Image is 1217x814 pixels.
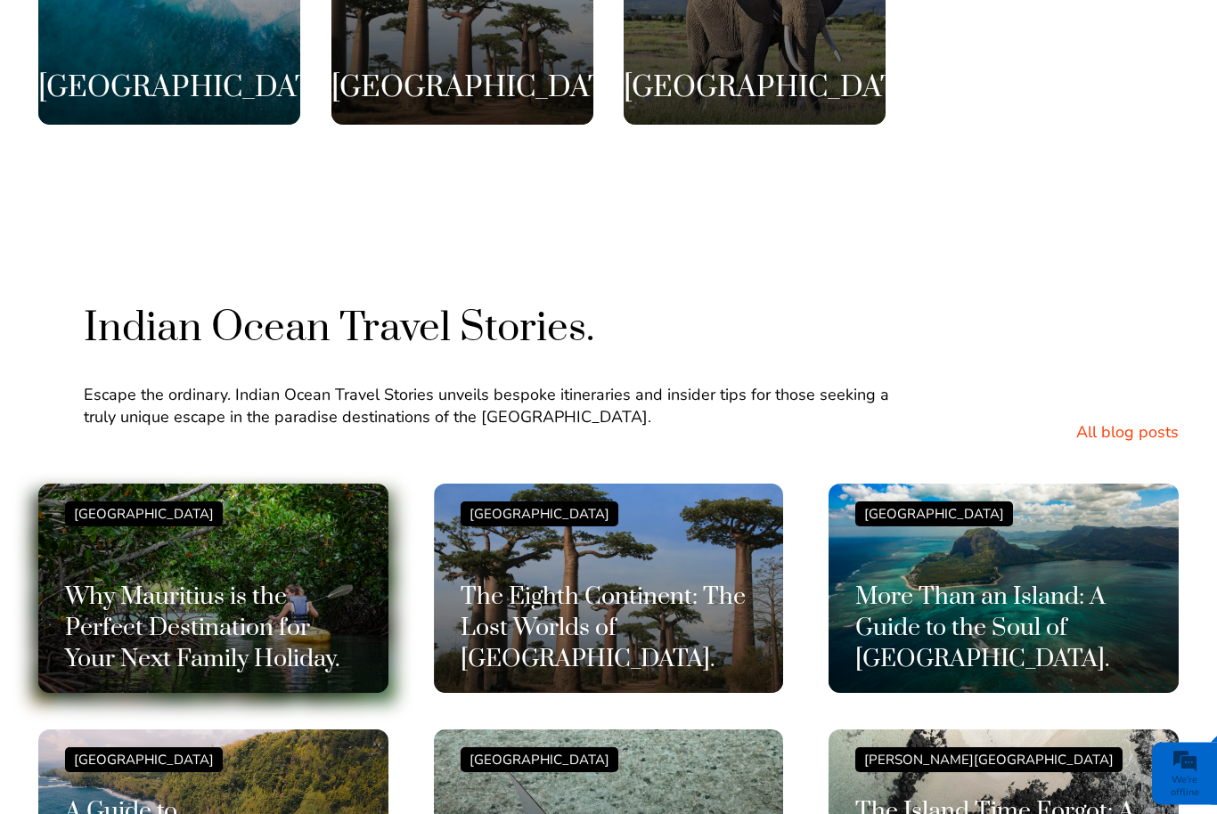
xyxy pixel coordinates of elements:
a: All blog posts [1076,413,1179,452]
a: [GEOGRAPHIC_DATA] Why Mauritius is the Perfect Destination for Your Next Family Holiday. [38,484,388,712]
input: Enter your email address [23,217,325,256]
h3: Why Mauritius is the Perfect Destination for Your Next Family Holiday. [65,582,362,676]
div: [GEOGRAPHIC_DATA] [65,502,223,527]
div: [GEOGRAPHIC_DATA] [65,748,223,773]
div: [GEOGRAPHIC_DATA] [461,748,618,773]
h3: [GEOGRAPHIC_DATA] [38,70,300,108]
h3: More Than an Island: A Guide to the Soul of [GEOGRAPHIC_DATA]. [855,582,1152,676]
div: [GEOGRAPHIC_DATA] [461,502,618,527]
h3: [GEOGRAPHIC_DATA] [624,70,886,108]
div: We're offline [1156,774,1213,799]
div: [PERSON_NAME][GEOGRAPHIC_DATA] [855,748,1123,773]
h3: [GEOGRAPHIC_DATA] [331,70,593,108]
p: Escape the ordinary. Indian Ocean Travel Stories unveils bespoke itineraries and insider tips for... [84,385,911,429]
h3: The Eighth Continent: The Lost Worlds of [GEOGRAPHIC_DATA]. [461,582,757,676]
div: [GEOGRAPHIC_DATA] [855,502,1013,527]
div: Leave a message [119,94,326,117]
div: Navigation go back [20,92,46,118]
h5: Indian Ocean Travel Stories. [84,304,911,356]
a: [GEOGRAPHIC_DATA] The Eighth Continent: The Lost Worlds of [GEOGRAPHIC_DATA]. [434,484,784,712]
textarea: Type your message and click 'Submit' [23,270,325,533]
em: Submit [261,549,323,573]
a: [GEOGRAPHIC_DATA] More Than an Island: A Guide to the Soul of [GEOGRAPHIC_DATA]. [829,484,1179,712]
input: Enter your last name [23,165,325,204]
div: Minimize live chat window [292,9,335,52]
